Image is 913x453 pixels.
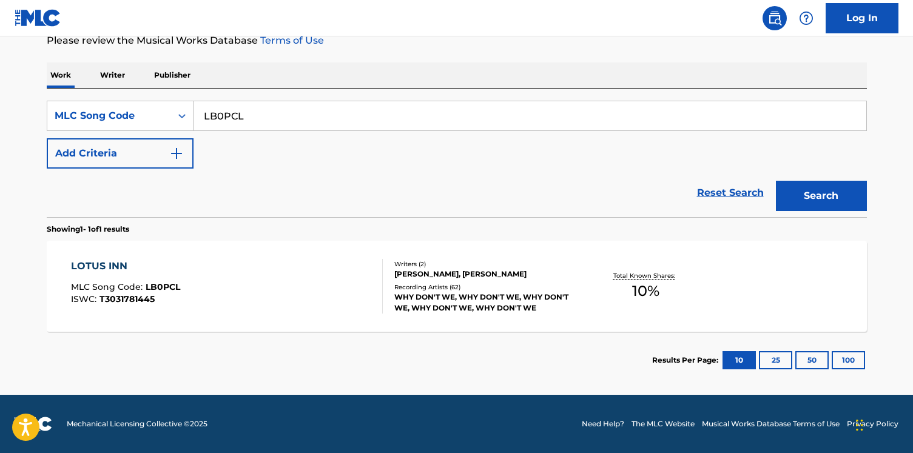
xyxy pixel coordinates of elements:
[613,271,678,280] p: Total Known Shares:
[146,281,180,292] span: LB0PCL
[47,138,194,169] button: Add Criteria
[847,418,898,429] a: Privacy Policy
[55,109,164,123] div: MLC Song Code
[799,11,814,25] img: help
[47,62,75,88] p: Work
[852,395,913,453] div: Widget chat
[15,9,61,27] img: MLC Logo
[723,351,756,369] button: 10
[632,280,659,302] span: 10 %
[691,180,770,206] a: Reset Search
[394,292,578,314] div: WHY DON'T WE, WHY DON'T WE, WHY DON'T WE, WHY DON'T WE, WHY DON'T WE
[394,269,578,280] div: [PERSON_NAME], [PERSON_NAME]
[67,418,207,429] span: Mechanical Licensing Collective © 2025
[169,146,184,161] img: 9d2ae6d4665cec9f34b9.svg
[795,351,829,369] button: 50
[71,259,180,273] div: LOTUS INN
[47,241,867,332] a: LOTUS INNMLC Song Code:LB0PCLISWC:T3031781445Writers (2)[PERSON_NAME], [PERSON_NAME]Recording Art...
[71,294,99,304] span: ISWC :
[394,260,578,269] div: Writers ( 2 )
[852,395,913,453] iframe: Chat Widget
[826,3,898,33] a: Log In
[832,351,865,369] button: 100
[258,35,324,46] a: Terms of Use
[47,33,867,48] p: Please review the Musical Works Database
[96,62,129,88] p: Writer
[763,6,787,30] a: Public Search
[71,281,146,292] span: MLC Song Code :
[702,418,840,429] a: Musical Works Database Terms of Use
[856,407,863,443] div: Trascina
[767,11,782,25] img: search
[632,418,695,429] a: The MLC Website
[150,62,194,88] p: Publisher
[759,351,792,369] button: 25
[47,101,867,217] form: Search Form
[582,418,624,429] a: Need Help?
[776,181,867,211] button: Search
[15,417,52,431] img: logo
[652,355,721,366] p: Results Per Page:
[794,6,818,30] div: Help
[99,294,155,304] span: T3031781445
[47,224,129,235] p: Showing 1 - 1 of 1 results
[394,283,578,292] div: Recording Artists ( 62 )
